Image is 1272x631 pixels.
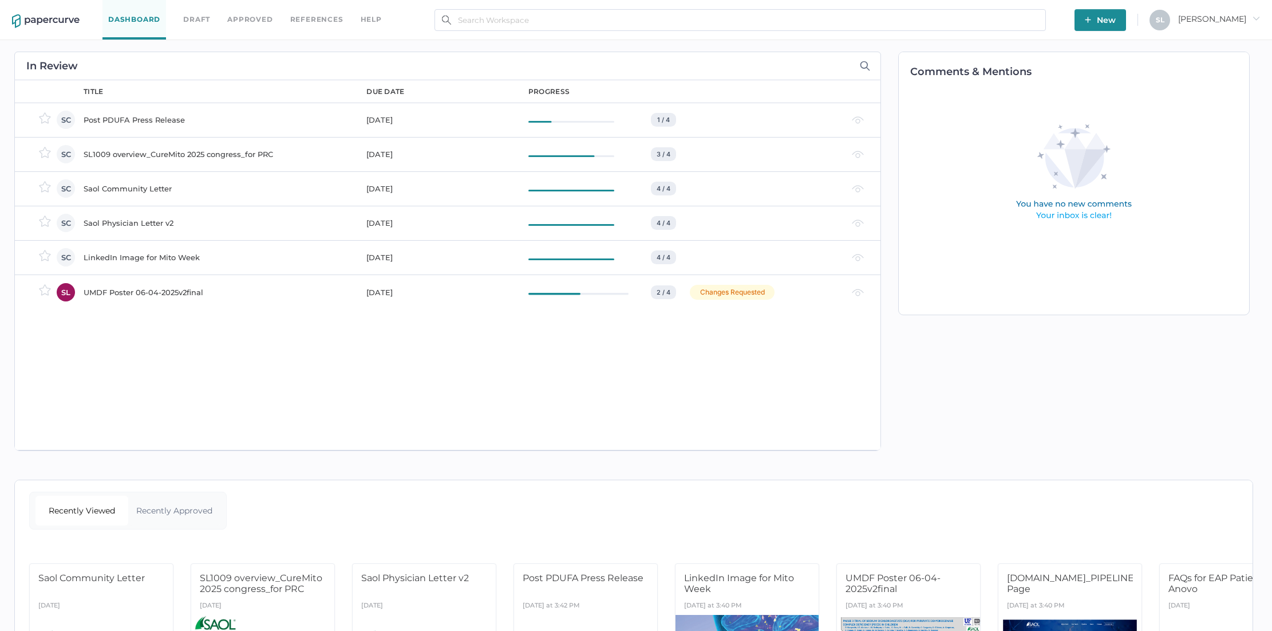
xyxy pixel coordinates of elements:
div: 4 / 4 [651,182,676,195]
input: Search Workspace [434,9,1046,31]
div: SC [57,214,75,232]
div: [DATE] [361,598,383,615]
img: eye-light-gray.b6d092a5.svg [852,289,864,296]
span: SL1009 overview_CureMito 2025 congress_for PRC [200,573,322,594]
div: title [84,87,104,97]
div: Post PDUFA Press Release [84,113,353,127]
div: progress [528,87,570,97]
img: star-inactive.70f2008a.svg [39,181,51,193]
a: Approved [227,13,272,26]
span: LinkedIn Image for Mito Week [684,573,794,594]
div: [DATE] [38,598,60,615]
i: arrow_right [1252,14,1260,22]
img: eye-light-gray.b6d092a5.svg [852,185,864,193]
img: eye-light-gray.b6d092a5.svg [852,254,864,261]
div: SC [57,145,75,163]
div: due date [366,87,404,97]
span: UMDF Poster 06-04-2025v2final [846,573,941,594]
h2: In Review [26,61,78,71]
div: 2 / 4 [651,285,676,299]
div: Saol Physician Letter v2 [84,216,353,230]
div: [DATE] [366,285,514,299]
div: [DATE] [366,182,514,195]
div: 1 / 4 [651,113,676,127]
img: star-inactive.70f2008a.svg [39,112,51,124]
span: [DOMAIN_NAME]_PIPELINE Page [1007,573,1134,594]
div: LinkedIn Image for Mito Week [84,250,353,264]
img: star-inactive.70f2008a.svg [39,147,51,158]
span: Saol Physician Letter v2 [361,573,469,583]
h2: Comments & Mentions [910,66,1249,77]
a: Draft [183,13,210,26]
img: plus-white.e19ec114.svg [1085,17,1091,23]
div: SC [57,111,75,129]
div: [DATE] [1168,598,1190,615]
div: [DATE] [366,113,514,127]
a: References [290,13,343,26]
span: [PERSON_NAME] [1178,14,1260,24]
div: Recently Viewed [35,496,128,526]
span: Saol Community Letter [38,573,145,583]
div: 4 / 4 [651,250,676,264]
div: SL1009 overview_CureMito 2025 congress_for PRC [84,147,353,161]
div: Saol Community Letter [84,182,353,195]
div: SL [57,283,75,301]
img: comments-empty-state.0193fcf7.svg [991,115,1156,230]
div: [DATE] [366,147,514,161]
img: star-inactive.70f2008a.svg [39,284,51,296]
div: SC [57,248,75,266]
img: papercurve-logo-colour.7244d18c.svg [12,14,80,28]
div: help [361,13,382,26]
img: eye-light-gray.b6d092a5.svg [852,151,864,158]
div: [DATE] [366,216,514,230]
div: [DATE] [366,250,514,264]
div: [DATE] at 3:40 PM [1007,598,1065,615]
div: [DATE] at 3:42 PM [523,598,580,615]
img: star-inactive.70f2008a.svg [39,215,51,227]
div: 4 / 4 [651,216,676,230]
img: search.bf03fe8b.svg [442,15,451,25]
img: eye-light-gray.b6d092a5.svg [852,220,864,227]
button: New [1075,9,1126,31]
span: Post PDUFA Press Release [523,573,643,583]
span: S L [1156,15,1164,24]
img: search-icon-expand.c6106642.svg [860,61,870,71]
div: [DATE] at 3:40 PM [684,598,742,615]
div: [DATE] [200,598,222,615]
div: UMDF Poster 06-04-2025v2final [84,285,353,299]
div: [DATE] at 3:40 PM [846,598,903,615]
div: Recently Approved [128,496,221,526]
div: Changes Requested [690,285,775,300]
div: 3 / 4 [651,147,676,161]
span: New [1085,9,1116,31]
img: eye-light-gray.b6d092a5.svg [852,116,864,124]
div: SC [57,179,75,198]
img: star-inactive.70f2008a.svg [39,250,51,261]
